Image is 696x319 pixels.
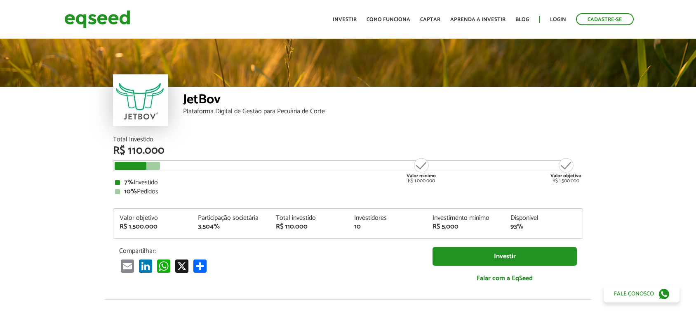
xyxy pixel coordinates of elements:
div: Total investido [276,215,342,221]
strong: Valor objetivo [550,172,581,180]
div: Participação societária [198,215,264,221]
strong: Valor mínimo [407,172,436,180]
p: Compartilhar: [119,247,420,255]
strong: 10% [124,186,137,197]
a: X [174,259,190,273]
div: Total Investido [113,136,583,143]
img: EqSeed [64,8,130,30]
div: Plataforma Digital de Gestão para Pecuária de Corte [183,108,583,115]
a: Aprenda a investir [450,17,506,22]
a: Blog [515,17,529,22]
strong: 7% [124,177,134,188]
a: Email [119,259,136,273]
div: Pedidos [115,188,581,195]
div: R$ 110.000 [113,145,583,156]
div: R$ 5.000 [433,224,498,230]
a: Investir [333,17,357,22]
a: Como funciona [367,17,410,22]
div: 10 [354,224,420,230]
a: Cadastre-se [576,13,634,25]
div: R$ 110.000 [276,224,342,230]
div: R$ 1.000.000 [406,157,437,183]
div: 3,504% [198,224,264,230]
div: Valor objetivo [120,215,186,221]
div: 93% [510,224,576,230]
a: LinkedIn [137,259,154,273]
a: Login [550,17,566,22]
div: R$ 1.500.000 [120,224,186,230]
a: WhatsApp [155,259,172,273]
div: Investidores [354,215,420,221]
div: JetBov [183,93,583,108]
div: Disponível [510,215,576,221]
div: R$ 1.500.000 [550,157,581,183]
a: Compartilhar [192,259,208,273]
a: Falar com a EqSeed [433,270,577,287]
a: Fale conosco [604,285,680,302]
div: Investido [115,179,581,186]
a: Investir [433,247,577,266]
div: Investimento mínimo [433,215,498,221]
a: Captar [420,17,440,22]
